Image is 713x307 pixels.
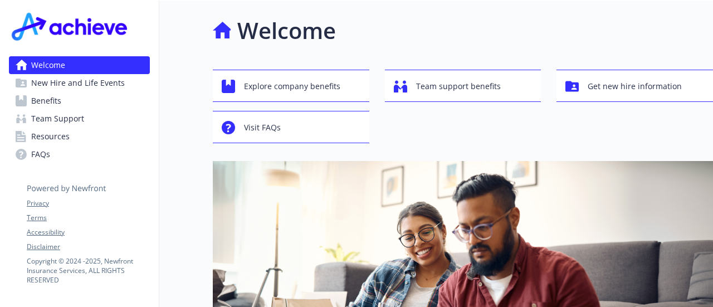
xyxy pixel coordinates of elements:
[31,128,70,145] span: Resources
[244,76,340,97] span: Explore company benefits
[416,76,501,97] span: Team support benefits
[31,92,61,110] span: Benefits
[31,74,125,92] span: New Hire and Life Events
[27,227,149,237] a: Accessibility
[556,70,713,102] button: Get new hire information
[9,110,150,128] a: Team Support
[27,242,149,252] a: Disclaimer
[9,92,150,110] a: Benefits
[31,110,84,128] span: Team Support
[27,256,149,285] p: Copyright © 2024 - 2025 , Newfront Insurance Services, ALL RIGHTS RESERVED
[237,14,336,47] h1: Welcome
[9,74,150,92] a: New Hire and Life Events
[213,111,369,143] button: Visit FAQs
[385,70,541,102] button: Team support benefits
[9,145,150,163] a: FAQs
[588,76,682,97] span: Get new hire information
[31,56,65,74] span: Welcome
[213,70,369,102] button: Explore company benefits
[27,213,149,223] a: Terms
[9,56,150,74] a: Welcome
[9,128,150,145] a: Resources
[27,198,149,208] a: Privacy
[31,145,50,163] span: FAQs
[244,117,281,138] span: Visit FAQs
